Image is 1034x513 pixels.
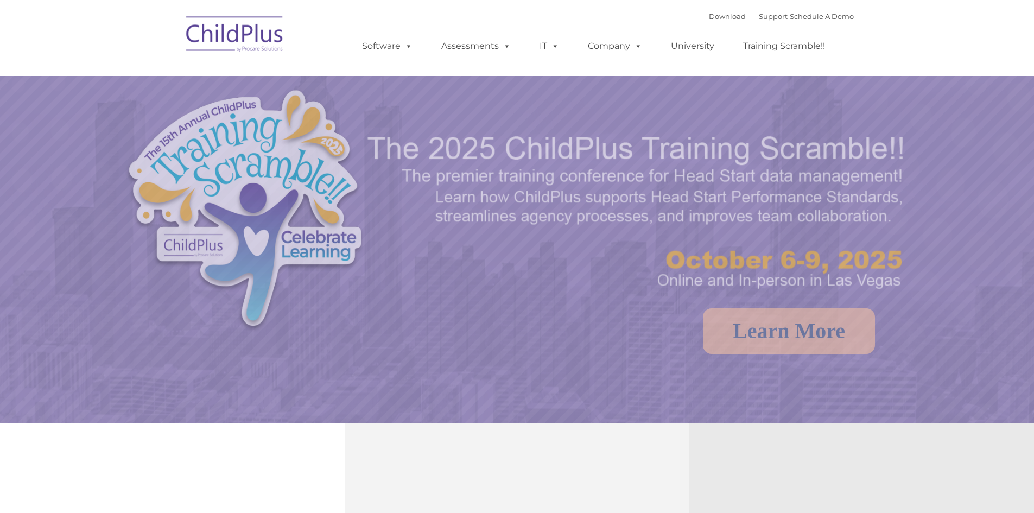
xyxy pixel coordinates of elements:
a: University [660,35,725,57]
a: Software [351,35,423,57]
a: Assessments [430,35,522,57]
a: Training Scramble!! [732,35,836,57]
a: Support [759,12,788,21]
img: ChildPlus by Procare Solutions [181,9,289,63]
a: Company [577,35,653,57]
a: Learn More [703,308,875,354]
a: IT [529,35,570,57]
a: Download [709,12,746,21]
font: | [709,12,854,21]
a: Schedule A Demo [790,12,854,21]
